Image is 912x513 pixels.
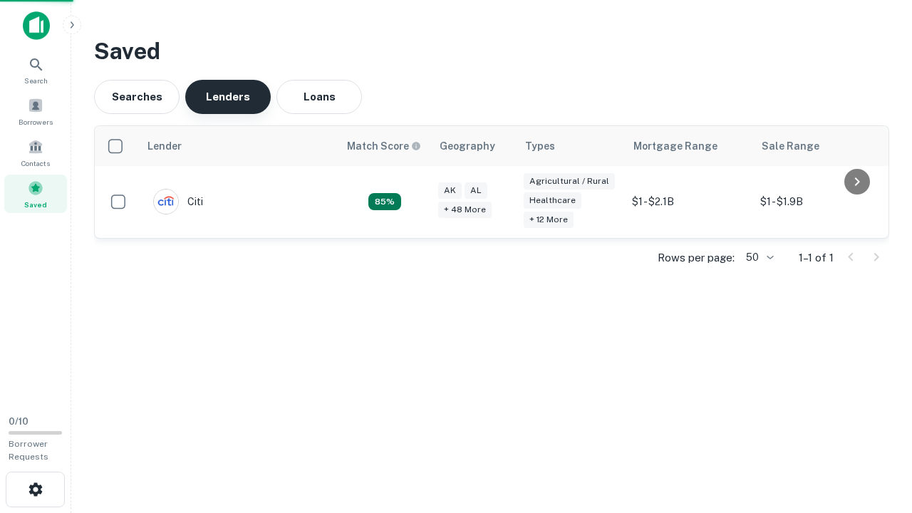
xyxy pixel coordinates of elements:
[524,192,581,209] div: Healthcare
[431,126,517,166] th: Geography
[24,199,47,210] span: Saved
[525,138,555,155] div: Types
[94,80,180,114] button: Searches
[21,157,50,169] span: Contacts
[147,138,182,155] div: Lender
[740,247,776,268] div: 50
[23,11,50,40] img: capitalize-icon.png
[9,416,28,427] span: 0 / 10
[465,182,487,199] div: AL
[153,189,203,214] div: Citi
[4,92,67,130] a: Borrowers
[24,75,48,86] span: Search
[347,138,421,154] div: Capitalize uses an advanced AI algorithm to match your search with the best lender. The match sco...
[9,439,48,462] span: Borrower Requests
[154,190,178,214] img: picture
[524,212,574,228] div: + 12 more
[19,116,53,128] span: Borrowers
[338,126,431,166] th: Capitalize uses an advanced AI algorithm to match your search with the best lender. The match sco...
[185,80,271,114] button: Lenders
[625,126,753,166] th: Mortgage Range
[4,175,67,213] a: Saved
[625,166,753,238] td: $1 - $2.1B
[799,249,834,266] p: 1–1 of 1
[524,173,615,190] div: Agricultural / Rural
[440,138,495,155] div: Geography
[4,51,67,89] a: Search
[368,193,401,210] div: Capitalize uses an advanced AI algorithm to match your search with the best lender. The match sco...
[347,138,418,154] h6: Match Score
[753,126,881,166] th: Sale Range
[276,80,362,114] button: Loans
[94,34,889,68] h3: Saved
[4,133,67,172] a: Contacts
[753,166,881,238] td: $1 - $1.9B
[517,126,625,166] th: Types
[658,249,735,266] p: Rows per page:
[139,126,338,166] th: Lender
[762,138,819,155] div: Sale Range
[841,399,912,467] iframe: Chat Widget
[438,182,462,199] div: AK
[633,138,717,155] div: Mortgage Range
[438,202,492,218] div: + 48 more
